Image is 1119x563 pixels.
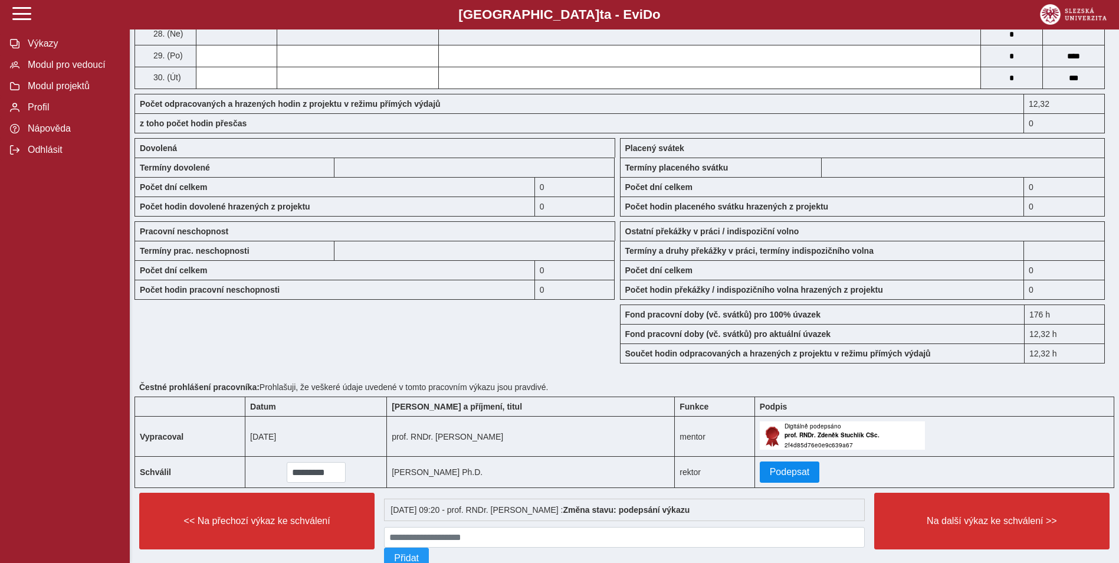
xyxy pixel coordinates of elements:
b: Ostatní překážky v práci / indispoziční volno [625,227,799,236]
td: rektor [675,457,754,488]
span: << Na přechozí výkaz ke schválení [149,516,365,526]
span: 30. (Út) [151,73,181,82]
b: Čestné prohlášení pracovníka: [139,382,260,392]
span: t [599,7,603,22]
span: [DATE] [250,432,276,441]
span: Nápověda [24,123,120,134]
b: Počet hodin překážky / indispozičního volna hrazených z projektu [625,285,883,294]
b: Počet dní celkem [140,266,207,275]
div: 0 [1024,260,1105,280]
b: Počet dní celkem [625,182,693,192]
div: 176 h [1024,305,1105,324]
span: Modul pro vedoucí [24,60,120,70]
b: Počet hodin dovolené hrazených z projektu [140,202,310,211]
div: 12,32 h [1024,324,1105,343]
b: Termíny prac. neschopnosti [140,246,250,256]
b: [GEOGRAPHIC_DATA] a - Evi [35,7,1084,22]
div: Prohlašuji, že veškeré údaje uvedené v tomto pracovním výkazu jsou pravdivé. [134,378,1114,397]
b: Schválil [140,467,171,477]
b: Termíny a druhy překážky v práci, termíny indispozičního volna [625,246,874,256]
span: Modul projektů [24,81,120,91]
span: Odhlásit [24,145,120,155]
div: 0 [1024,280,1105,300]
b: Funkce [680,402,708,411]
div: [DATE] 09:20 - prof. RNDr. [PERSON_NAME] : [384,499,865,521]
span: D [643,7,652,22]
td: [PERSON_NAME] Ph.D. [387,457,675,488]
b: Součet hodin odpracovaných a hrazených z projektu v režimu přímých výdajů [625,349,931,358]
b: z toho počet hodin přesčas [140,119,247,128]
button: Na další výkaz ke schválení >> [874,493,1110,549]
b: Termíny placeného svátku [625,163,729,172]
b: Počet dní celkem [625,266,693,275]
b: Pracovní neschopnost [140,227,228,236]
img: Digitálně podepsáno uživatelem [760,421,925,450]
b: Počet hodin placeného svátku hrazených z projektu [625,202,829,211]
b: Počet dní celkem [140,182,207,192]
td: mentor [675,417,754,457]
span: Podepsat [770,467,810,477]
b: Fond pracovní doby (vč. svátků) pro aktuální úvazek [625,329,831,339]
span: Výkazy [24,38,120,49]
b: Placený svátek [625,143,684,153]
b: Počet odpracovaných a hrazených hodin z projektu v režimu přímých výdajů [140,99,441,109]
b: Počet hodin pracovní neschopnosti [140,285,280,294]
div: 0 [1024,113,1105,133]
div: 12,32 [1024,94,1105,113]
button: Podepsat [760,461,820,483]
div: 0 [1024,177,1105,197]
button: << Na přechozí výkaz ke schválení [139,493,375,549]
div: 12,32 h [1024,343,1105,364]
b: Fond pracovní doby (vč. svátků) pro 100% úvazek [625,310,821,319]
span: 28. (Ne) [151,29,183,38]
b: Vypracoval [140,432,183,441]
span: o [652,7,661,22]
b: Podpis [760,402,787,411]
b: Změna stavu: podepsání výkazu [563,505,690,515]
b: [PERSON_NAME] a příjmení, titul [392,402,522,411]
div: 0 [535,177,615,197]
div: 0 [535,197,615,217]
b: Datum [250,402,276,411]
div: 0 [535,280,615,300]
div: 0 [535,260,615,280]
b: Dovolená [140,143,177,153]
span: 29. (Po) [151,51,183,60]
td: prof. RNDr. [PERSON_NAME] [387,417,675,457]
img: logo_web_su.png [1040,4,1107,25]
span: Na další výkaz ke schválení >> [884,516,1100,526]
b: Termíny dovolené [140,163,210,172]
span: Profil [24,102,120,113]
div: 0 [1024,197,1105,217]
